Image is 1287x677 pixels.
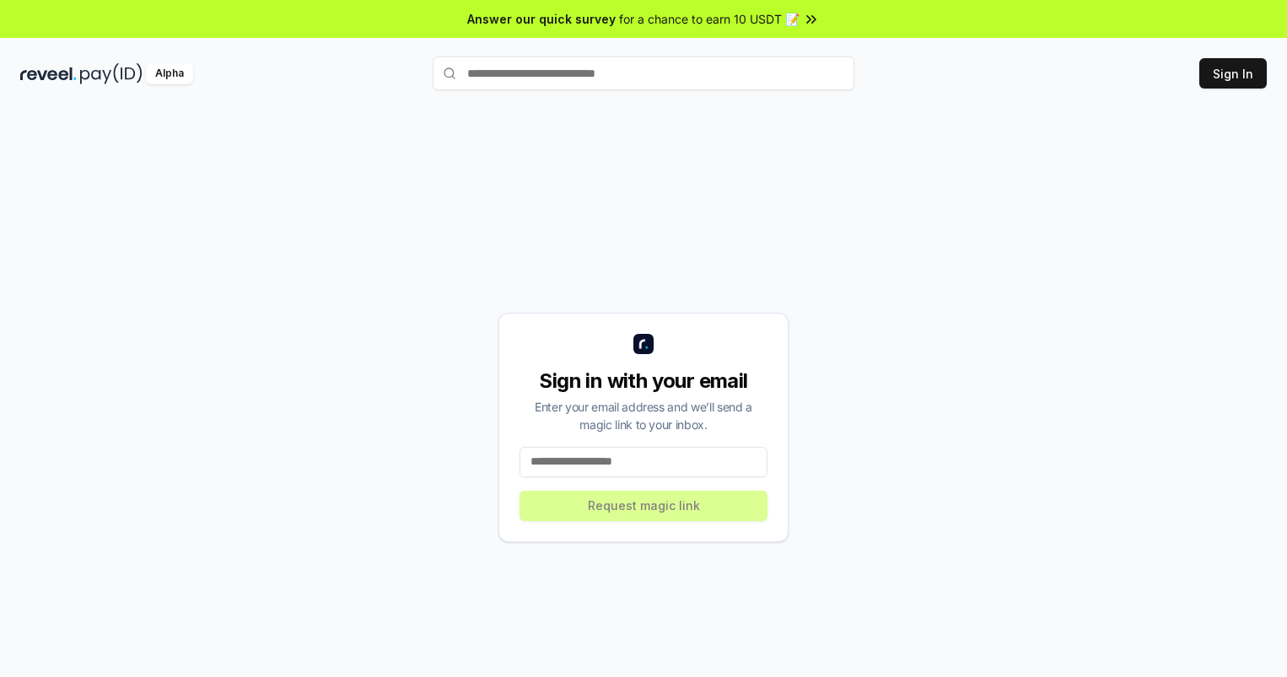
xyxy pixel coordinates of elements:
div: Enter your email address and we’ll send a magic link to your inbox. [520,398,767,433]
span: for a chance to earn 10 USDT 📝 [619,10,800,28]
div: Alpha [146,63,193,84]
img: logo_small [633,334,654,354]
button: Sign In [1199,58,1267,89]
span: Answer our quick survey [467,10,616,28]
img: reveel_dark [20,63,77,84]
div: Sign in with your email [520,368,767,395]
img: pay_id [80,63,143,84]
